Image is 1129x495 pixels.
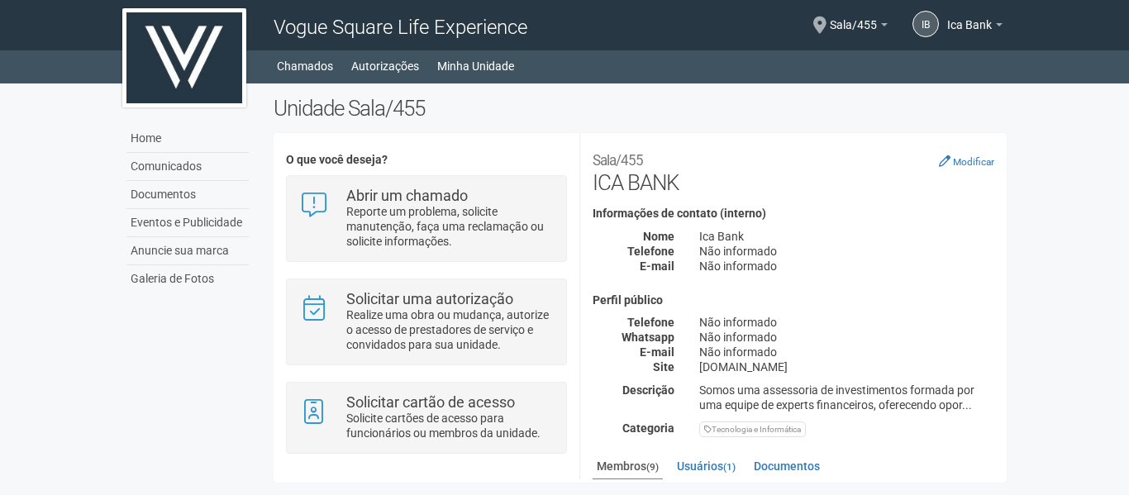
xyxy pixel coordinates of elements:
[299,188,553,249] a: Abrir um chamado Reporte um problema, solicite manutenção, faça uma reclamação ou solicite inform...
[299,292,553,352] a: Solicitar uma autorização Realize uma obra ou mudança, autorize o acesso de prestadores de serviç...
[593,207,994,220] h4: Informações de contato (interno)
[126,153,249,181] a: Comunicados
[346,307,554,352] p: Realize uma obra ou mudança, autorize o acesso de prestadores de serviço e convidados para sua un...
[437,55,514,78] a: Minha Unidade
[346,187,468,204] strong: Abrir um chamado
[640,259,674,273] strong: E-mail
[593,152,643,169] small: Sala/455
[939,155,994,168] a: Modificar
[346,411,554,440] p: Solicite cartões de acesso para funcionários ou membros da unidade.
[346,290,513,307] strong: Solicitar uma autorização
[953,156,994,168] small: Modificar
[126,125,249,153] a: Home
[627,316,674,329] strong: Telefone
[627,245,674,258] strong: Telefone
[274,16,527,39] span: Vogue Square Life Experience
[653,360,674,374] strong: Site
[687,259,1007,274] div: Não informado
[687,359,1007,374] div: [DOMAIN_NAME]
[593,294,994,307] h4: Perfil público
[687,315,1007,330] div: Não informado
[277,55,333,78] a: Chamados
[622,383,674,397] strong: Descrição
[122,8,246,107] img: logo.jpg
[646,461,659,473] small: (9)
[274,96,1007,121] h2: Unidade Sala/455
[947,21,1003,34] a: Ica Bank
[687,345,1007,359] div: Não informado
[830,2,877,31] span: Sala/455
[723,461,736,473] small: (1)
[126,265,249,293] a: Galeria de Fotos
[351,55,419,78] a: Autorizações
[622,421,674,435] strong: Categoria
[593,454,663,481] a: Membros(9)
[830,21,888,34] a: Sala/455
[126,181,249,209] a: Documentos
[286,154,566,166] h4: O que você deseja?
[912,11,939,37] a: IB
[687,229,1007,244] div: Ica Bank
[299,395,553,440] a: Solicitar cartão de acesso Solicite cartões de acesso para funcionários ou membros da unidade.
[673,454,740,478] a: Usuários(1)
[687,244,1007,259] div: Não informado
[750,454,824,478] a: Documentos
[346,204,554,249] p: Reporte um problema, solicite manutenção, faça uma reclamação ou solicite informações.
[126,209,249,237] a: Eventos e Publicidade
[593,145,994,195] h2: ICA BANK
[947,2,992,31] span: Ica Bank
[346,393,515,411] strong: Solicitar cartão de acesso
[640,345,674,359] strong: E-mail
[699,421,806,437] div: Tecnologia e Informática
[126,237,249,265] a: Anuncie sua marca
[687,330,1007,345] div: Não informado
[622,331,674,344] strong: Whatsapp
[687,383,1007,412] div: Somos uma assessoria de investimentos formada por uma equipe de experts financeiros, oferecendo o...
[643,230,674,243] strong: Nome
